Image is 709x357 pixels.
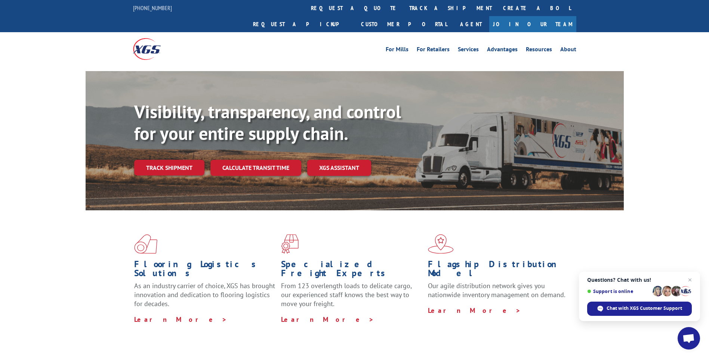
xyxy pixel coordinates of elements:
[281,234,299,254] img: xgs-icon-focused-on-flooring-red
[281,315,374,324] a: Learn More >
[678,327,700,350] a: Open chat
[587,277,692,283] span: Questions? Chat with us!
[133,4,172,12] a: [PHONE_NUMBER]
[386,46,409,55] a: For Mills
[526,46,552,55] a: Resources
[428,306,521,315] a: Learn More >
[428,260,569,281] h1: Flagship Distribution Model
[417,46,450,55] a: For Retailers
[607,305,682,312] span: Chat with XGS Customer Support
[487,46,518,55] a: Advantages
[134,234,157,254] img: xgs-icon-total-supply-chain-intelligence-red
[134,281,275,308] span: As an industry carrier of choice, XGS has brought innovation and dedication to flooring logistics...
[355,16,453,32] a: Customer Portal
[134,160,204,176] a: Track shipment
[587,302,692,316] span: Chat with XGS Customer Support
[453,16,489,32] a: Agent
[587,289,650,294] span: Support is online
[134,100,401,145] b: Visibility, transparency, and control for your entire supply chain.
[134,260,275,281] h1: Flooring Logistics Solutions
[210,160,301,176] a: Calculate transit time
[247,16,355,32] a: Request a pickup
[428,281,565,299] span: Our agile distribution network gives you nationwide inventory management on demand.
[281,281,422,315] p: From 123 overlength loads to delicate cargo, our experienced staff knows the best way to move you...
[428,234,454,254] img: xgs-icon-flagship-distribution-model-red
[458,46,479,55] a: Services
[281,260,422,281] h1: Specialized Freight Experts
[134,315,227,324] a: Learn More >
[489,16,576,32] a: Join Our Team
[307,160,371,176] a: XGS ASSISTANT
[560,46,576,55] a: About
